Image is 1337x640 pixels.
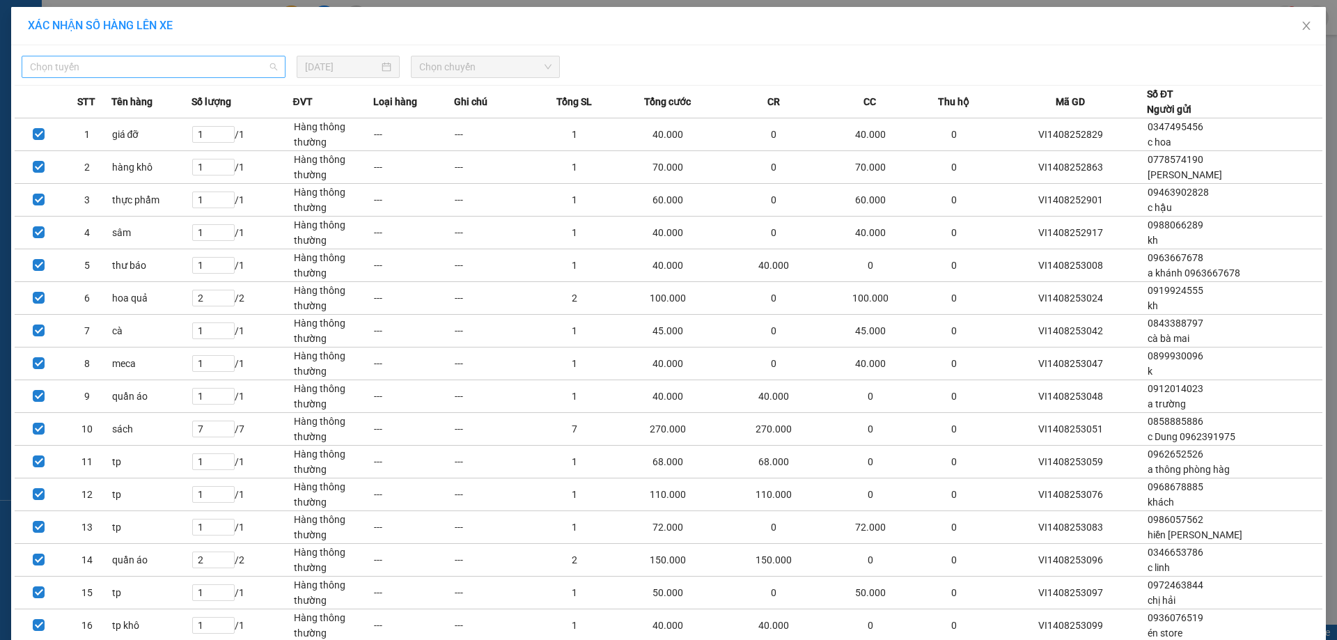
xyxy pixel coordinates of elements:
td: VI1408253097 [994,577,1147,609]
td: 0 [721,511,827,544]
td: 2 [534,544,614,577]
span: c hoa [1148,136,1171,148]
td: 12 [63,478,111,511]
td: 0 [914,217,994,249]
td: hoa quả [111,282,191,315]
span: khách [1148,497,1174,508]
td: VI1408253096 [994,544,1147,577]
span: Số lượng [191,94,231,109]
td: --- [373,151,453,184]
span: c Dung 0962391975 [1148,431,1235,442]
td: VI1408252917 [994,217,1147,249]
td: --- [373,478,453,511]
td: --- [373,249,453,282]
span: 0899930096 [1148,350,1203,361]
span: Mã GD [1056,94,1085,109]
td: 50.000 [615,577,721,609]
td: --- [454,282,534,315]
td: 70.000 [615,151,721,184]
td: VI1408253047 [994,348,1147,380]
td: tp [111,577,191,609]
td: tp [111,478,191,511]
td: Hàng thông thường [293,249,373,282]
td: 1 [63,118,111,151]
td: 1 [534,184,614,217]
td: --- [373,118,453,151]
td: 150.000 [721,544,827,577]
td: 40.000 [615,249,721,282]
td: 0 [914,184,994,217]
span: kh [1148,300,1158,311]
td: 1 [534,446,614,478]
span: 0963667678 [1148,252,1203,263]
td: --- [373,577,453,609]
td: 60.000 [615,184,721,217]
span: 0347495456 [1148,121,1203,132]
td: VI1408252829 [994,118,1147,151]
span: 0968678885 [1148,481,1203,492]
td: Hàng thông thường [293,380,373,413]
span: [PERSON_NAME] [1148,169,1222,180]
td: --- [454,315,534,348]
td: / 7 [191,413,293,446]
td: 60.000 [827,184,914,217]
td: 0 [914,249,994,282]
span: CC [863,94,876,109]
td: 1 [534,249,614,282]
td: --- [373,217,453,249]
td: 8 [63,348,111,380]
td: / 1 [191,151,293,184]
td: --- [373,184,453,217]
td: Hàng thông thường [293,217,373,249]
td: 40.000 [615,217,721,249]
td: 6 [63,282,111,315]
td: sâm [111,217,191,249]
td: / 1 [191,478,293,511]
td: 1 [534,577,614,609]
td: VI1408252863 [994,151,1147,184]
td: --- [454,446,534,478]
td: Hàng thông thường [293,118,373,151]
td: 100.000 [615,282,721,315]
span: 0778574190 [1148,154,1203,165]
td: Hàng thông thường [293,577,373,609]
td: 72.000 [615,511,721,544]
td: 1 [534,478,614,511]
td: 72.000 [827,511,914,544]
td: / 1 [191,217,293,249]
td: --- [373,446,453,478]
td: cà [111,315,191,348]
td: 1 [534,380,614,413]
span: XÁC NHẬN SỐ HÀNG LÊN XE [28,19,173,32]
span: Ghi chú [454,94,487,109]
span: a trường [1148,398,1186,409]
td: / 1 [191,315,293,348]
td: giá đỡ [111,118,191,151]
td: thư báo [111,249,191,282]
td: 3 [63,184,111,217]
td: 70.000 [827,151,914,184]
span: ĐVT [293,94,313,109]
td: 0 [827,446,914,478]
td: 11 [63,446,111,478]
span: cà bà mai [1148,333,1189,344]
span: 0988066289 [1148,219,1203,231]
td: 1 [534,348,614,380]
td: VI1408253008 [994,249,1147,282]
td: / 2 [191,544,293,577]
td: 45.000 [827,315,914,348]
span: 0972463844 [1148,579,1203,591]
span: 09463902828 [1148,187,1209,198]
td: VI1408253083 [994,511,1147,544]
td: 5 [63,249,111,282]
td: --- [454,184,534,217]
td: 68.000 [615,446,721,478]
td: --- [373,380,453,413]
td: Hàng thông thường [293,348,373,380]
td: 110.000 [615,478,721,511]
td: 0 [914,577,994,609]
td: 40.000 [827,118,914,151]
td: --- [454,478,534,511]
td: --- [373,544,453,577]
td: Hàng thông thường [293,151,373,184]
